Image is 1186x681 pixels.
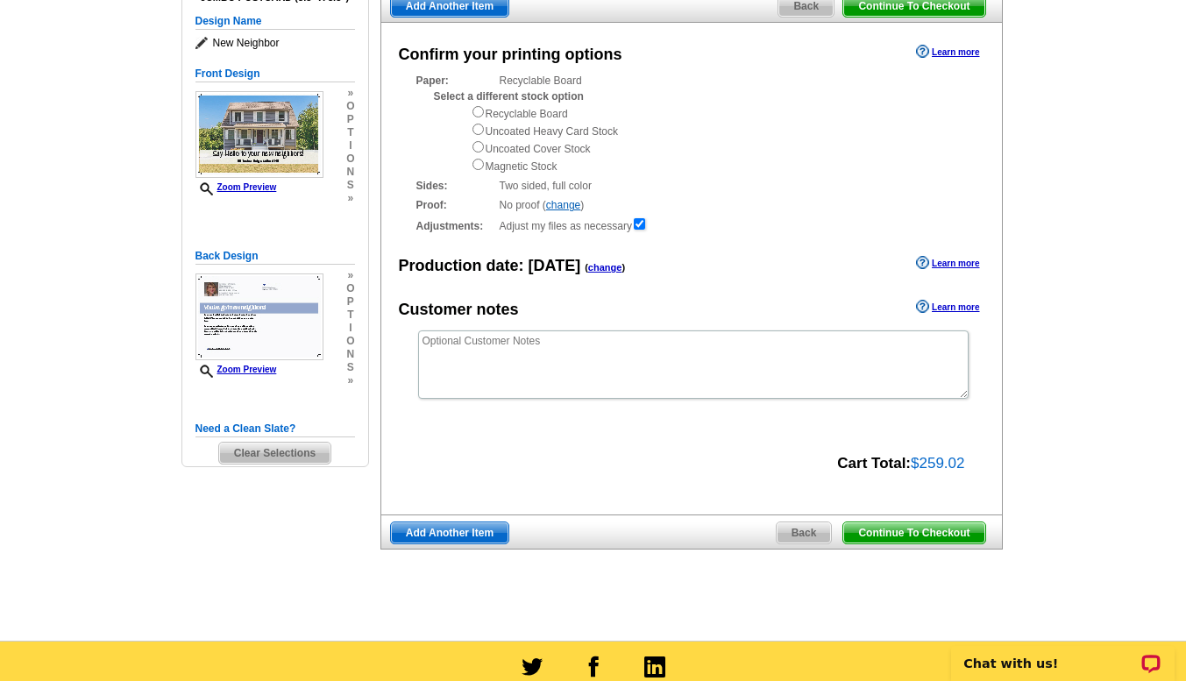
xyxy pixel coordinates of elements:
a: Learn more [916,300,979,314]
a: Learn more [916,45,979,59]
div: Recyclable Board Uncoated Heavy Card Stock Uncoated Cover Stock Magnetic Stock [471,104,967,174]
span: n [346,166,354,179]
div: Production date: [399,254,626,278]
span: Add Another Item [391,522,508,543]
strong: Select a different stock option [434,90,584,103]
span: s [346,179,354,192]
span: $259.02 [911,455,964,472]
h5: Back Design [195,248,355,265]
span: Back [777,522,832,543]
strong: Proof: [416,197,494,213]
strong: Paper: [416,73,494,89]
span: t [346,126,354,139]
div: Recyclable Board [416,73,967,174]
strong: Adjustments: [416,218,494,234]
img: small-thumb.jpg [195,273,323,360]
span: p [346,295,354,309]
span: o [346,335,354,348]
a: Learn more [916,256,979,270]
span: n [346,348,354,361]
h5: Design Name [195,13,355,30]
span: » [346,374,354,387]
span: » [346,192,354,205]
span: [DATE] [529,257,581,274]
span: Continue To Checkout [843,522,984,543]
span: i [346,322,354,335]
span: New Neighbor [195,34,355,52]
span: t [346,309,354,322]
h5: Need a Clean Slate? [195,421,355,437]
div: Adjust my files as necessary [416,216,967,234]
a: change [546,199,580,211]
span: Clear Selections [219,443,330,464]
span: o [346,282,354,295]
a: Add Another Item [390,521,509,544]
span: » [346,269,354,282]
div: Confirm your printing options [399,43,622,67]
h5: Front Design [195,66,355,82]
a: Back [776,521,833,544]
a: Zoom Preview [195,182,277,192]
strong: Sides: [416,178,494,194]
a: change [588,262,622,273]
a: Zoom Preview [195,365,277,374]
div: Customer notes [399,298,519,322]
span: ( ) [585,262,625,273]
img: small-thumb.jpg [195,91,323,178]
strong: Cart Total: [837,455,911,472]
span: s [346,361,354,374]
iframe: LiveChat chat widget [940,626,1186,681]
div: No proof ( ) [416,197,967,213]
span: » [346,87,354,100]
span: p [346,113,354,126]
div: Two sided, full color [416,178,967,194]
span: o [346,100,354,113]
span: i [346,139,354,153]
span: o [346,153,354,166]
